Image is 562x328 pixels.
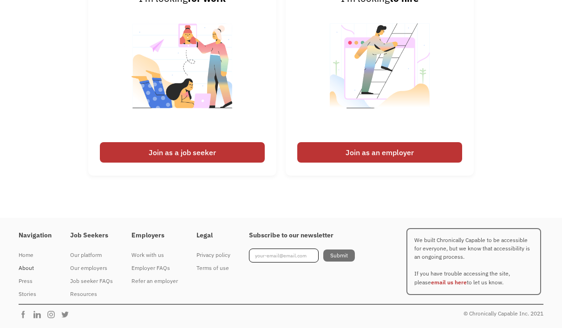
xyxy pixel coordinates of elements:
div: Our employers [70,262,113,274]
img: Illustrated image of someone looking to hire [322,6,438,138]
div: © Chronically Capable Inc. 2021 [464,308,543,319]
div: Refer an employer [131,276,178,287]
img: Chronically Capable Linkedin Page [33,310,46,319]
div: Home [19,249,52,261]
p: We built Chronically Capable to be accessible for everyone, but we know that accessibility is an ... [406,228,541,295]
div: Privacy policy [196,249,230,261]
div: Stories [19,289,52,300]
div: Join as a job seeker [100,142,265,163]
h4: Employers [131,231,178,240]
h4: Legal [196,231,230,240]
a: Our employers [70,262,113,275]
div: Terms of use [196,262,230,274]
h4: Job Seekers [70,231,113,240]
img: Chronically Capable Instagram Page [46,310,60,319]
a: About [19,262,52,275]
a: Resources [70,288,113,301]
div: About [19,262,52,274]
a: Home [19,249,52,262]
a: Refer an employer [131,275,178,288]
img: Illustrated image of people looking for work [124,6,240,138]
a: Work with us [131,249,178,262]
input: your-email@email.com [249,249,319,262]
a: Stories [19,288,52,301]
div: Employer FAQs [131,262,178,274]
a: Privacy policy [196,249,230,262]
a: email us here [431,279,467,286]
img: Chronically Capable Facebook Page [19,310,33,319]
div: Work with us [131,249,178,261]
form: Footer Newsletter [249,249,355,262]
input: Submit [323,249,355,262]
a: Employer FAQs [131,262,178,275]
a: Our platform [70,249,113,262]
div: Job seeker FAQs [70,276,113,287]
div: Join as an employer [297,142,462,163]
a: Job seeker FAQs [70,275,113,288]
a: Press [19,275,52,288]
div: Press [19,276,52,287]
img: Chronically Capable Twitter Page [60,310,74,319]
h4: Navigation [19,231,52,240]
h4: Subscribe to our newsletter [249,231,355,240]
div: Our platform [70,249,113,261]
a: Terms of use [196,262,230,275]
div: Resources [70,289,113,300]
